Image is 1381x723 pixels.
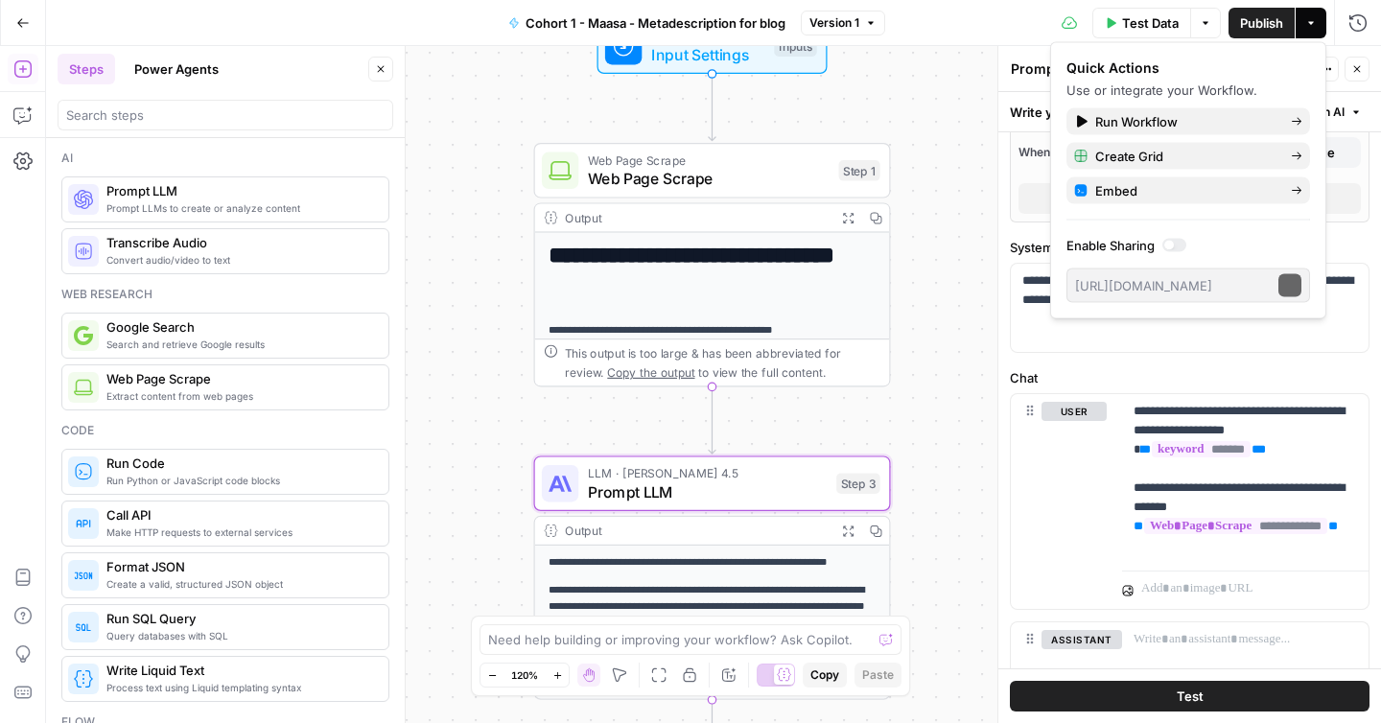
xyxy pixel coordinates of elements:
g: Edge from step_1 to step_3 [709,386,715,454]
span: Version 1 [809,14,859,32]
button: Version 1 [801,11,885,35]
span: Query databases with SQL [106,628,373,643]
div: Output [565,208,828,226]
button: Test [1010,681,1369,711]
textarea: Prompt LLM [1011,59,1091,79]
span: Prompt LLM [106,181,373,200]
div: Inputs [774,35,816,57]
div: Web research [61,286,389,303]
span: Web Page Scrape [588,167,830,190]
div: Input SettingsInputs [534,18,891,74]
button: Paste [854,663,901,688]
span: Run Python or JavaScript code blocks [106,473,373,488]
span: Prompt LLM [588,480,828,503]
div: Quick Actions [1066,58,1310,78]
span: Google Search [106,317,373,337]
span: Publish [1240,13,1283,33]
span: Copy the output [607,365,694,379]
button: Cohort 1 - Maasa - Metadescription for blog [497,8,797,38]
span: Paste [862,666,894,684]
span: 120% [511,667,538,683]
span: Prompt LLMs to create or analyze content [106,200,373,216]
span: Web Page Scrape [588,151,830,169]
div: Ai [61,150,389,167]
a: When the step fails: [1018,144,1147,161]
span: Search and retrieve Google results [106,337,373,352]
button: user [1042,402,1107,421]
span: Write Liquid Text [106,661,373,680]
button: Close [1018,183,1361,214]
span: Web Page Scrape [106,369,373,388]
span: Run Code [106,454,373,473]
div: Step 3 [836,473,880,494]
span: Extract content from web pages [106,388,373,404]
span: Copy [810,666,839,684]
span: LLM · [PERSON_NAME] 4.5 [588,464,828,482]
span: Run Workflow [1095,112,1276,131]
input: Search steps [66,105,385,125]
span: Test [1177,687,1204,706]
button: Steps [58,54,115,84]
span: Create Grid [1095,147,1276,166]
button: Copy [803,663,847,688]
span: Transcribe Audio [106,233,373,252]
g: Edge from start to step_1 [709,74,715,141]
span: Use or integrate your Workflow. [1066,82,1257,98]
label: System Prompt [1010,238,1369,257]
label: Enable Sharing [1066,236,1310,255]
button: Power Agents [123,54,230,84]
label: Chat [1010,368,1369,387]
span: Input Settings [651,43,765,66]
button: Publish [1229,8,1295,38]
span: Run SQL Query [106,609,373,628]
div: Code [61,422,389,439]
span: Convert audio/video to text [106,252,373,268]
button: Test Data [1092,8,1190,38]
span: Cohort 1 - Maasa - Metadescription for blog [526,13,785,33]
div: Output [565,522,828,540]
span: Make HTTP requests to external services [106,525,373,540]
div: This output is too large & has been abbreviated for review. to view the full content. [565,344,880,381]
span: Embed [1095,181,1276,200]
span: Format JSON [106,557,373,576]
div: Step 1 [839,160,880,181]
div: user [1011,394,1107,609]
button: assistant [1042,630,1122,649]
span: Call API [106,505,373,525]
span: Process text using Liquid templating syntax [106,680,373,695]
span: Test Data [1122,13,1179,33]
span: Create a valid, structured JSON object [106,576,373,592]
